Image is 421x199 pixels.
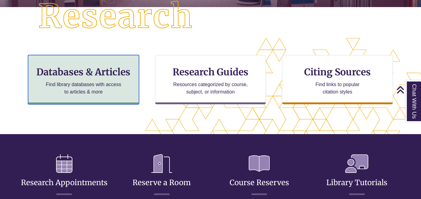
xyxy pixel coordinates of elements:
[308,81,368,96] p: Find links to popular citation styles
[133,163,191,187] a: Reserve a Room
[160,66,261,78] h3: Research Guides
[33,66,134,78] h3: Databases & Articles
[43,81,124,96] p: Find library databases with access to articles & more
[155,55,266,104] a: Research Guides Resources categorized by course, subject, or information
[230,163,289,187] a: Course Reserves
[396,86,419,94] a: Back to Top
[170,81,251,96] p: Resources categorized by course, subject, or information
[282,55,393,104] a: Citing Sources Find links to popular citation styles
[28,55,139,104] a: Databases & Articles Find library databases with access to articles & more
[21,163,108,187] a: Research Appointments
[326,163,387,187] a: Library Tutorials
[300,66,375,78] h3: Citing Sources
